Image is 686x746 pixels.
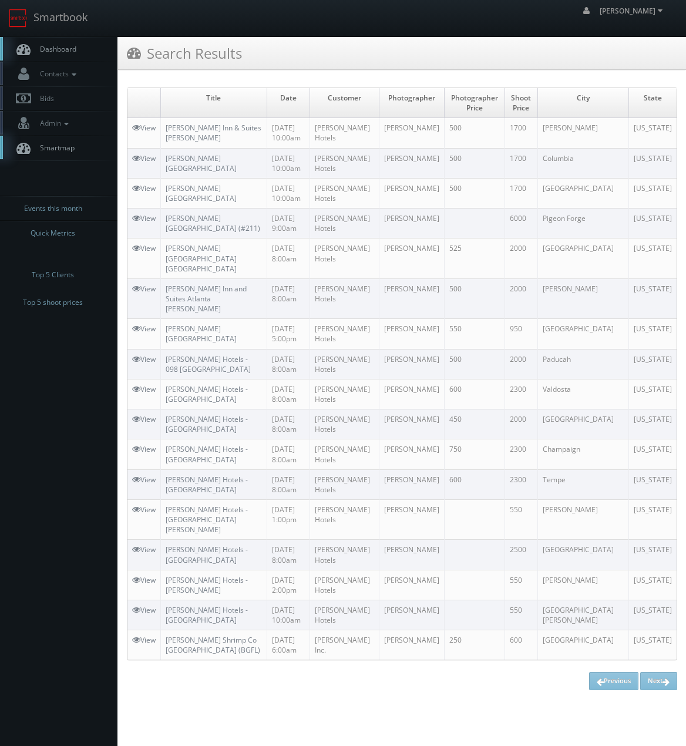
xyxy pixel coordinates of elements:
td: [PERSON_NAME] Hotels [310,600,379,630]
td: [DATE] 10:00am [267,600,310,630]
span: Contacts [34,69,79,79]
td: [DATE] 8:00am [267,379,310,409]
a: [PERSON_NAME] Hotels - [GEOGRAPHIC_DATA] [166,444,248,464]
span: Smartmap [34,143,75,153]
td: [DATE] 8:00am [267,540,310,570]
td: [US_STATE] [628,499,677,539]
td: [PERSON_NAME] Hotels [310,178,379,208]
td: [US_STATE] [628,379,677,409]
a: [PERSON_NAME][GEOGRAPHIC_DATA] [166,153,237,173]
a: [PERSON_NAME] Hotels - [GEOGRAPHIC_DATA] [166,605,248,625]
td: 2000 [505,409,538,439]
td: [US_STATE] [628,319,677,349]
a: [PERSON_NAME] Hotels - [GEOGRAPHIC_DATA] [166,545,248,564]
a: [PERSON_NAME][GEOGRAPHIC_DATA] [166,324,237,344]
a: [PERSON_NAME] Hotels - [GEOGRAPHIC_DATA] [166,414,248,434]
td: Date [267,88,310,118]
td: Columbia [538,148,629,178]
td: [PERSON_NAME] [538,278,629,318]
td: [US_STATE] [628,540,677,570]
td: Shoot Price [505,88,538,118]
td: Customer [310,88,379,118]
td: 500 [445,148,505,178]
td: [PERSON_NAME] [379,630,445,660]
td: [DATE] 6:00am [267,630,310,660]
a: View [132,284,156,294]
td: Pigeon Forge [538,209,629,238]
td: 2300 [505,469,538,499]
span: Quick Metrics [31,227,75,239]
a: View [132,444,156,454]
td: State [628,88,677,118]
td: [PERSON_NAME] Hotels [310,379,379,409]
td: [DATE] 1:00pm [267,499,310,539]
td: 2000 [505,238,538,278]
a: View [132,545,156,555]
td: Photographer [379,88,445,118]
a: View [132,475,156,485]
td: [US_STATE] [628,630,677,660]
td: [DATE] 5:00pm [267,319,310,349]
td: [DATE] 8:00am [267,409,310,439]
td: [PERSON_NAME] [379,349,445,379]
td: 500 [445,178,505,208]
td: Photographer Price [445,88,505,118]
td: [PERSON_NAME] [379,409,445,439]
span: Bids [34,93,54,103]
td: 600 [445,469,505,499]
td: [PERSON_NAME] Hotels [310,118,379,148]
td: 600 [445,379,505,409]
td: [PERSON_NAME] Hotels [310,238,379,278]
td: [US_STATE] [628,178,677,208]
td: [US_STATE] [628,118,677,148]
td: [GEOGRAPHIC_DATA] [538,319,629,349]
td: [DATE] 8:00am [267,469,310,499]
td: 2300 [505,439,538,469]
td: Title [161,88,267,118]
td: [US_STATE] [628,570,677,600]
span: Events this month [24,203,82,214]
a: View [132,183,156,193]
td: Valdosta [538,379,629,409]
td: 550 [445,319,505,349]
td: [PERSON_NAME] Hotels [310,409,379,439]
span: Dashboard [34,44,76,54]
a: View [132,505,156,515]
td: [PERSON_NAME] Hotels [310,540,379,570]
td: [PERSON_NAME] Hotels [310,499,379,539]
td: [PERSON_NAME] [379,319,445,349]
td: [PERSON_NAME] Hotels [310,148,379,178]
td: [PERSON_NAME] Hotels [310,209,379,238]
a: [PERSON_NAME] Hotels - [GEOGRAPHIC_DATA] [166,384,248,404]
td: 550 [505,499,538,539]
a: [PERSON_NAME][GEOGRAPHIC_DATA] (#211) [166,213,260,233]
td: City [538,88,629,118]
a: [PERSON_NAME] Inn and Suites Atlanta [PERSON_NAME] [166,284,247,314]
a: View [132,635,156,645]
td: [GEOGRAPHIC_DATA] [538,540,629,570]
td: [PERSON_NAME] [379,148,445,178]
td: [PERSON_NAME] [379,238,445,278]
span: Admin [34,118,72,128]
td: [US_STATE] [628,238,677,278]
a: View [132,575,156,585]
td: [DATE] 8:00am [267,278,310,318]
td: [US_STATE] [628,409,677,439]
span: Top 5 Clients [32,269,74,281]
td: [DATE] 9:00am [267,209,310,238]
span: Top 5 shoot prices [23,297,83,308]
h3: Search Results [127,43,242,63]
td: [GEOGRAPHIC_DATA] [538,178,629,208]
td: 2500 [505,540,538,570]
td: 1700 [505,148,538,178]
td: [PERSON_NAME] [379,570,445,600]
td: [DATE] 10:00am [267,178,310,208]
td: [GEOGRAPHIC_DATA] [538,630,629,660]
span: [PERSON_NAME] [600,6,666,16]
td: [GEOGRAPHIC_DATA] [538,409,629,439]
a: View [132,605,156,615]
td: 500 [445,118,505,148]
td: [US_STATE] [628,469,677,499]
a: [PERSON_NAME][GEOGRAPHIC_DATA] [166,183,237,203]
td: [DATE] 8:00am [267,439,310,469]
